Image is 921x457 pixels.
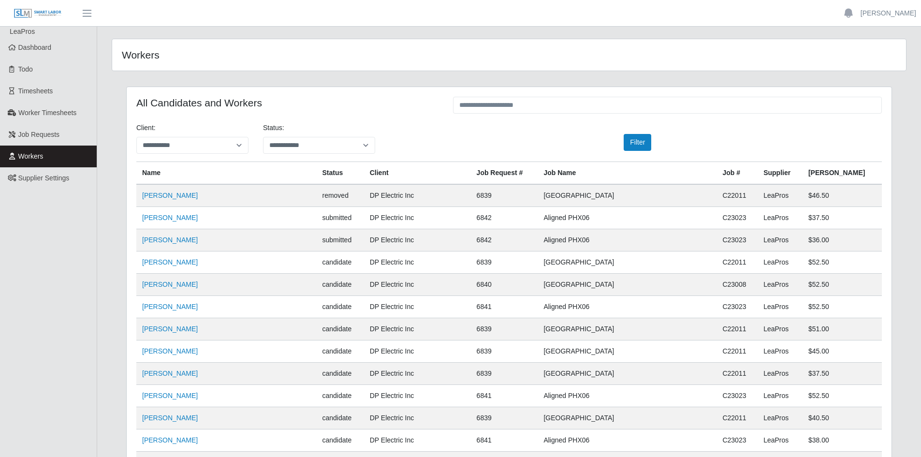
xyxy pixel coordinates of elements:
span: Worker Timesheets [18,109,76,117]
td: removed [316,184,364,207]
td: LeaPros [758,184,803,207]
img: SLM Logo [14,8,62,19]
a: [PERSON_NAME] [142,347,198,355]
td: candidate [316,429,364,452]
td: LeaPros [758,274,803,296]
td: C22011 [716,340,758,363]
span: Workers [18,152,44,160]
a: [PERSON_NAME] [142,436,198,444]
a: [PERSON_NAME] [142,258,198,266]
td: DP Electric Inc [364,340,471,363]
td: C23023 [716,207,758,229]
th: Job # [716,162,758,185]
a: [PERSON_NAME] [142,369,198,377]
a: [PERSON_NAME] [142,214,198,221]
td: LeaPros [758,318,803,340]
td: $38.00 [803,429,882,452]
td: [GEOGRAPHIC_DATA] [538,318,716,340]
a: [PERSON_NAME] [142,392,198,399]
td: candidate [316,251,364,274]
td: C23023 [716,385,758,407]
td: $52.50 [803,274,882,296]
th: [PERSON_NAME] [803,162,882,185]
td: DP Electric Inc [364,318,471,340]
td: $40.50 [803,407,882,429]
td: C22011 [716,318,758,340]
td: 6841 [471,429,538,452]
td: LeaPros [758,296,803,318]
td: 6841 [471,296,538,318]
span: Dashboard [18,44,52,51]
td: C22011 [716,363,758,385]
a: [PERSON_NAME] [142,280,198,288]
td: 6842 [471,229,538,251]
td: $45.00 [803,340,882,363]
td: $52.50 [803,296,882,318]
td: 6839 [471,251,538,274]
td: $51.00 [803,318,882,340]
td: candidate [316,318,364,340]
td: DP Electric Inc [364,385,471,407]
a: [PERSON_NAME] [142,236,198,244]
td: candidate [316,340,364,363]
td: DP Electric Inc [364,229,471,251]
td: DP Electric Inc [364,429,471,452]
td: $52.50 [803,251,882,274]
a: [PERSON_NAME] [142,414,198,422]
td: Aligned PHX06 [538,229,716,251]
td: [GEOGRAPHIC_DATA] [538,274,716,296]
td: DP Electric Inc [364,407,471,429]
span: Timesheets [18,87,53,95]
td: $52.50 [803,385,882,407]
td: 6839 [471,318,538,340]
a: [PERSON_NAME] [142,303,198,310]
h4: All Candidates and Workers [136,97,439,109]
h4: Workers [122,49,436,61]
td: [GEOGRAPHIC_DATA] [538,363,716,385]
td: LeaPros [758,385,803,407]
td: submitted [316,229,364,251]
th: Name [136,162,316,185]
td: C23023 [716,429,758,452]
td: $37.50 [803,363,882,385]
th: Job Request # [471,162,538,185]
td: LeaPros [758,229,803,251]
label: Client: [136,123,156,133]
th: Supplier [758,162,803,185]
td: DP Electric Inc [364,274,471,296]
td: DP Electric Inc [364,296,471,318]
td: 6841 [471,385,538,407]
a: [PERSON_NAME] [142,325,198,333]
td: LeaPros [758,207,803,229]
label: Status: [263,123,284,133]
span: Supplier Settings [18,174,70,182]
td: candidate [316,274,364,296]
td: candidate [316,385,364,407]
td: candidate [316,296,364,318]
span: Todo [18,65,33,73]
th: Job Name [538,162,716,185]
td: LeaPros [758,251,803,274]
td: LeaPros [758,429,803,452]
td: LeaPros [758,340,803,363]
td: [GEOGRAPHIC_DATA] [538,184,716,207]
td: 6839 [471,340,538,363]
td: C22011 [716,184,758,207]
td: LeaPros [758,363,803,385]
span: LeaPros [10,28,35,35]
td: C23008 [716,274,758,296]
a: [PERSON_NAME] [142,192,198,199]
td: 6839 [471,407,538,429]
td: Aligned PHX06 [538,385,716,407]
td: DP Electric Inc [364,184,471,207]
td: Aligned PHX06 [538,296,716,318]
span: Job Requests [18,131,60,138]
td: 6839 [471,184,538,207]
td: DP Electric Inc [364,207,471,229]
td: $36.00 [803,229,882,251]
button: Filter [624,134,651,151]
td: C23023 [716,296,758,318]
td: LeaPros [758,407,803,429]
td: [GEOGRAPHIC_DATA] [538,251,716,274]
td: candidate [316,363,364,385]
